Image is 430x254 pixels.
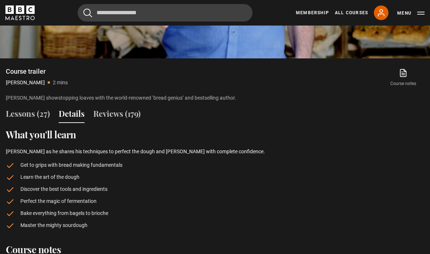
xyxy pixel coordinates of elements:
input: Search [78,4,253,22]
li: Bake everything from bagels to brioche [6,209,424,217]
button: Details [59,108,85,123]
svg: BBC Maestro [5,5,35,20]
p: 2 mins [53,79,68,86]
p: [PERSON_NAME] as he shares his techniques to perfect the dough and [PERSON_NAME] with complete co... [6,148,424,155]
p: [PERSON_NAME] [6,79,45,86]
button: Reviews (179) [93,108,141,123]
button: Toggle navigation [397,9,425,17]
li: Discover the best tools and ingredients [6,185,424,193]
li: Master the mighty sourdough [6,222,424,229]
a: Membership [296,9,329,16]
li: Get to grips with bread making fundamentals [6,161,424,169]
h2: What you'll learn [6,129,424,141]
a: All Courses [335,9,368,16]
a: Course notes [383,67,424,88]
h1: Course trailer [6,67,68,76]
li: Learn the art of the dough [6,173,424,181]
button: Lessons (27) [6,108,50,123]
li: Perfect the magic of fermentation [6,197,424,205]
button: Submit the search query [83,8,92,18]
p: [PERSON_NAME] showstopping loaves with the world-renowned ‘bread genius’ and bestselling author. [6,94,424,102]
